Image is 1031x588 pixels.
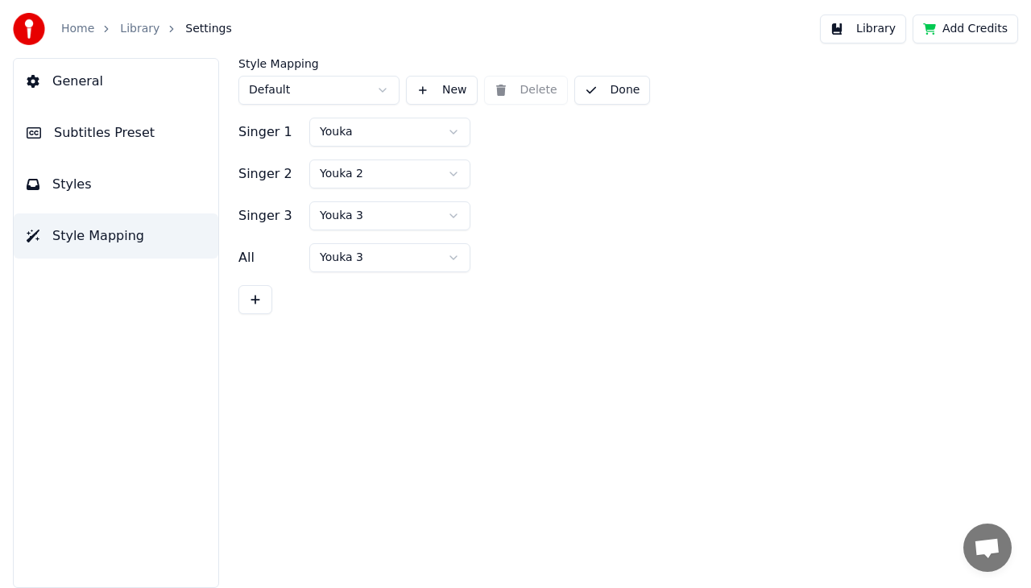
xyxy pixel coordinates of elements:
[14,59,218,104] button: General
[61,21,232,37] nav: breadcrumb
[406,76,478,105] button: New
[574,76,651,105] button: Done
[238,58,400,69] label: Style Mapping
[14,213,218,259] button: Style Mapping
[52,226,144,246] span: Style Mapping
[238,122,303,142] div: Singer 1
[61,21,94,37] a: Home
[820,14,906,43] button: Library
[120,21,159,37] a: Library
[913,14,1018,43] button: Add Credits
[52,175,92,194] span: Styles
[14,162,218,207] button: Styles
[238,164,303,184] div: Singer 2
[52,72,103,91] span: General
[14,110,218,155] button: Subtitles Preset
[238,206,303,226] div: Singer 3
[185,21,231,37] span: Settings
[13,13,45,45] img: youka
[963,524,1012,572] a: Open chat
[54,123,155,143] span: Subtitles Preset
[238,248,303,267] div: All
